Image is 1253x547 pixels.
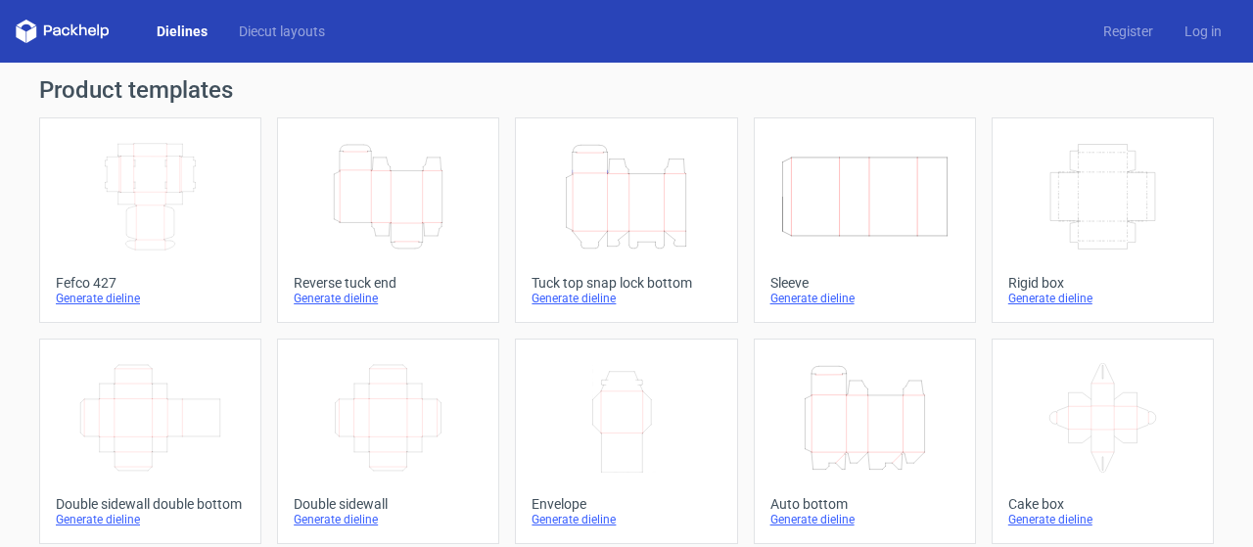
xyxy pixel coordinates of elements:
[294,291,483,306] div: Generate dieline
[1008,291,1197,306] div: Generate dieline
[294,512,483,527] div: Generate dieline
[1008,275,1197,291] div: Rigid box
[770,496,959,512] div: Auto bottom
[56,291,245,306] div: Generate dieline
[1169,22,1237,41] a: Log in
[770,275,959,291] div: Sleeve
[56,496,245,512] div: Double sidewall double bottom
[277,117,499,323] a: Reverse tuck endGenerate dieline
[754,339,976,544] a: Auto bottomGenerate dieline
[532,291,720,306] div: Generate dieline
[294,275,483,291] div: Reverse tuck end
[1088,22,1169,41] a: Register
[223,22,341,41] a: Diecut layouts
[1008,496,1197,512] div: Cake box
[277,339,499,544] a: Double sidewallGenerate dieline
[56,512,245,527] div: Generate dieline
[992,339,1214,544] a: Cake boxGenerate dieline
[39,117,261,323] a: Fefco 427Generate dieline
[770,291,959,306] div: Generate dieline
[141,22,223,41] a: Dielines
[532,496,720,512] div: Envelope
[515,339,737,544] a: EnvelopeGenerate dieline
[532,275,720,291] div: Tuck top snap lock bottom
[532,512,720,527] div: Generate dieline
[515,117,737,323] a: Tuck top snap lock bottomGenerate dieline
[294,496,483,512] div: Double sidewall
[56,275,245,291] div: Fefco 427
[39,339,261,544] a: Double sidewall double bottomGenerate dieline
[754,117,976,323] a: SleeveGenerate dieline
[770,512,959,527] div: Generate dieline
[1008,512,1197,527] div: Generate dieline
[39,78,1214,102] h1: Product templates
[992,117,1214,323] a: Rigid boxGenerate dieline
